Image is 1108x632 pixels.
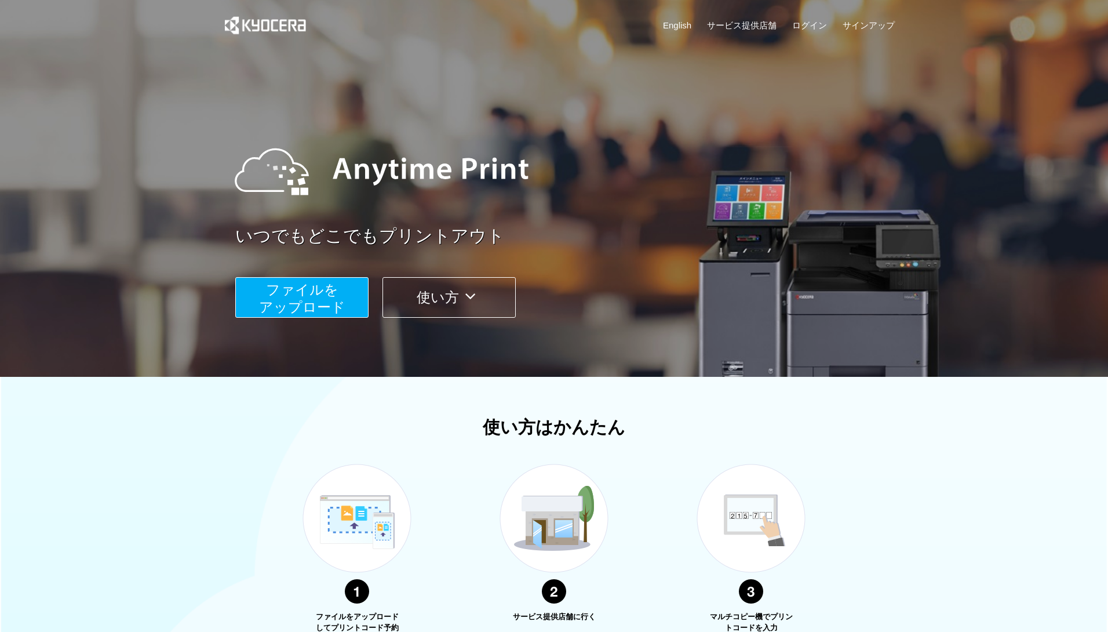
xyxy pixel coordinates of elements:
[382,277,516,318] button: 使い方
[511,612,597,623] p: サービス提供店舗に行く
[235,277,369,318] button: ファイルを​​アップロード
[792,19,827,31] a: ログイン
[843,19,895,31] a: サインアップ
[663,19,691,31] a: English
[259,282,345,315] span: ファイルを ​​アップロード
[707,19,777,31] a: サービス提供店舗
[235,224,902,249] a: いつでもどこでもプリントアウト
